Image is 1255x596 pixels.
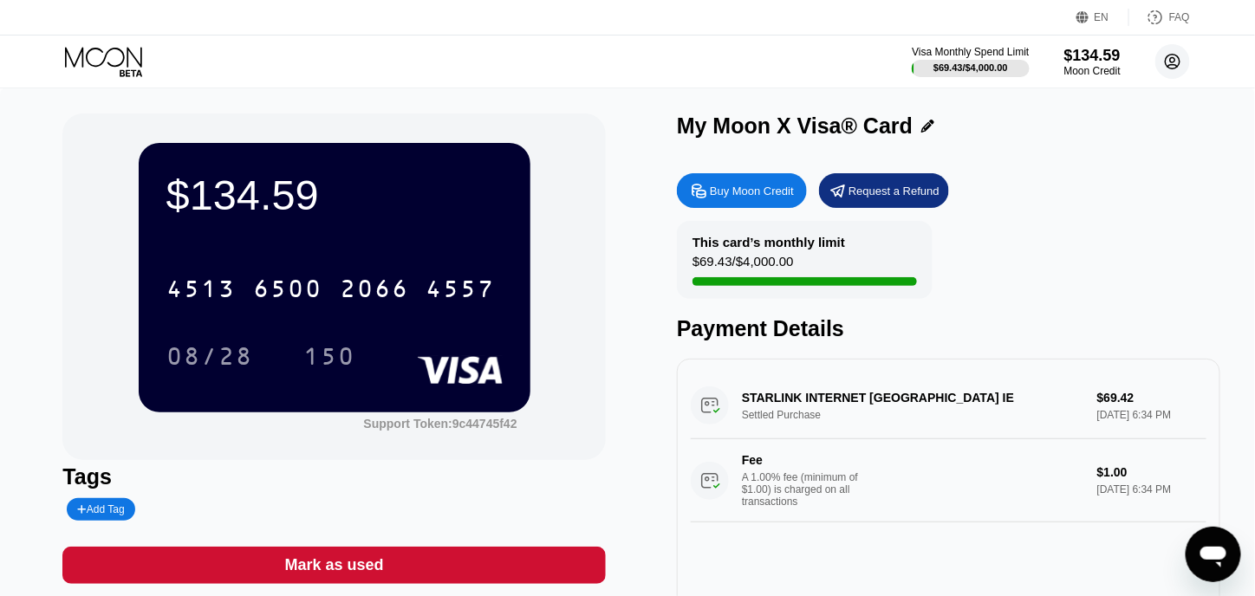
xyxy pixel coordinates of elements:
[933,62,1008,73] div: $69.43 / $4,000.00
[1076,9,1129,26] div: EN
[693,254,794,277] div: $69.43 / $4,000.00
[742,471,872,508] div: A 1.00% fee (minimum of $1.00) is charged on all transactions
[77,503,124,515] div: Add Tag
[677,316,1220,341] div: Payment Details
[156,267,506,310] div: 4513650020664557
[693,235,845,249] div: This card’s monthly limit
[912,46,1029,58] div: Visa Monthly Spend Limit
[62,464,606,489] div: Tags
[677,113,913,139] div: My Moon X Visa® Card
[710,184,794,198] div: Buy Moon Credit
[1064,47,1121,65] div: $134.59
[1064,65,1121,77] div: Moon Credit
[1169,11,1190,23] div: FAQ
[166,345,253,372] div: 08/28
[691,439,1206,522] div: FeeA 1.00% fee (minimum of $1.00) is charged on all transactions$1.00[DATE] 6:34 PM
[166,277,236,305] div: 4513
[1186,527,1241,582] iframe: Mesajlaşma penceresini başlatma düğmesi
[819,173,949,208] div: Request a Refund
[364,417,517,431] div: Support Token:9c44745f42
[1095,11,1109,23] div: EN
[290,334,368,378] div: 150
[62,547,606,584] div: Mark as used
[426,277,496,305] div: 4557
[1064,47,1121,77] div: $134.59Moon Credit
[1097,465,1206,479] div: $1.00
[912,46,1029,77] div: Visa Monthly Spend Limit$69.43/$4,000.00
[153,334,266,378] div: 08/28
[67,498,134,521] div: Add Tag
[742,453,863,467] div: Fee
[253,277,322,305] div: 6500
[1129,9,1190,26] div: FAQ
[1097,483,1206,496] div: [DATE] 6:34 PM
[849,184,940,198] div: Request a Refund
[285,555,384,575] div: Mark as used
[677,173,807,208] div: Buy Moon Credit
[340,277,409,305] div: 2066
[166,171,503,219] div: $134.59
[364,417,517,431] div: Support Token: 9c44745f42
[303,345,355,372] div: 150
